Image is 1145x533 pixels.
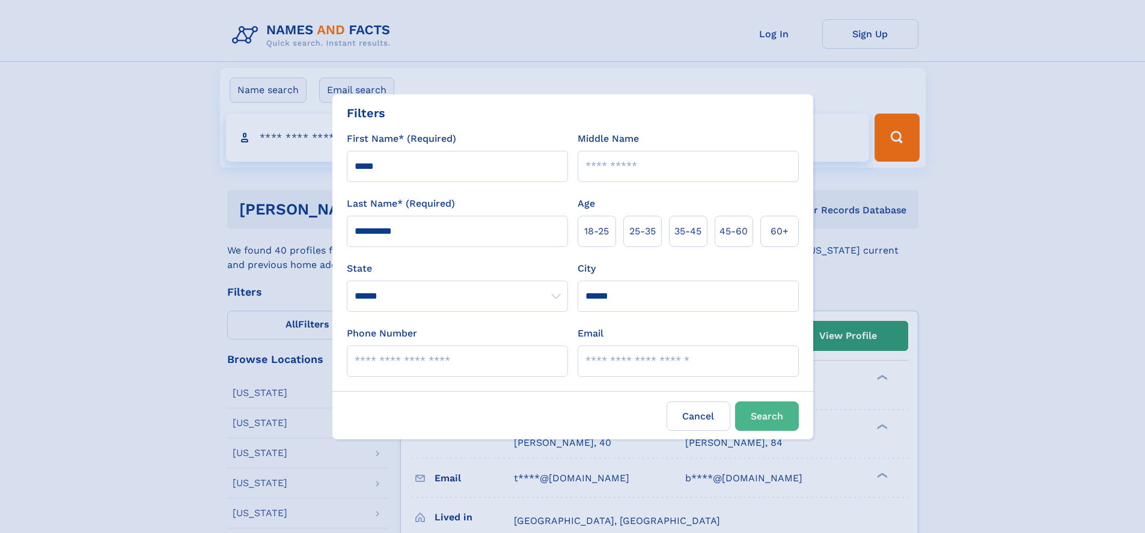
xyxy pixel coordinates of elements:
[674,224,701,239] span: 35‑45
[584,224,609,239] span: 18‑25
[578,196,595,211] label: Age
[578,326,603,341] label: Email
[347,326,417,341] label: Phone Number
[667,401,730,431] label: Cancel
[629,224,656,239] span: 25‑35
[578,261,596,276] label: City
[578,132,639,146] label: Middle Name
[347,132,456,146] label: First Name* (Required)
[719,224,748,239] span: 45‑60
[735,401,799,431] button: Search
[347,104,385,122] div: Filters
[771,224,789,239] span: 60+
[347,196,455,211] label: Last Name* (Required)
[347,261,568,276] label: State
